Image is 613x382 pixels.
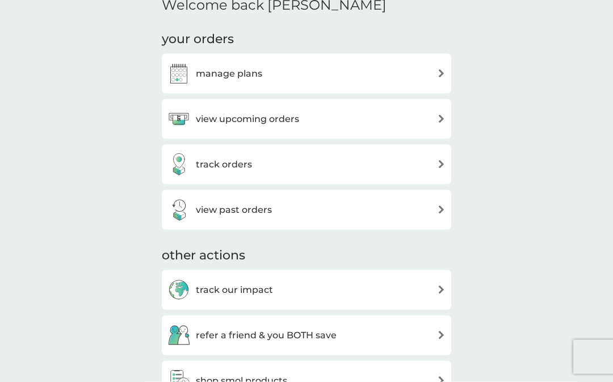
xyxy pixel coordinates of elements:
img: arrow right [437,115,446,123]
img: arrow right [437,160,446,169]
h3: track our impact [196,283,273,297]
img: arrow right [437,331,446,339]
h3: view upcoming orders [196,112,299,127]
h3: your orders [162,31,234,48]
img: arrow right [437,205,446,214]
h3: refer a friend & you BOTH save [196,328,337,343]
img: arrow right [437,69,446,78]
img: arrow right [437,286,446,294]
h3: view past orders [196,203,272,217]
h3: other actions [162,247,245,265]
h3: track orders [196,157,252,172]
h3: manage plans [196,66,262,81]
